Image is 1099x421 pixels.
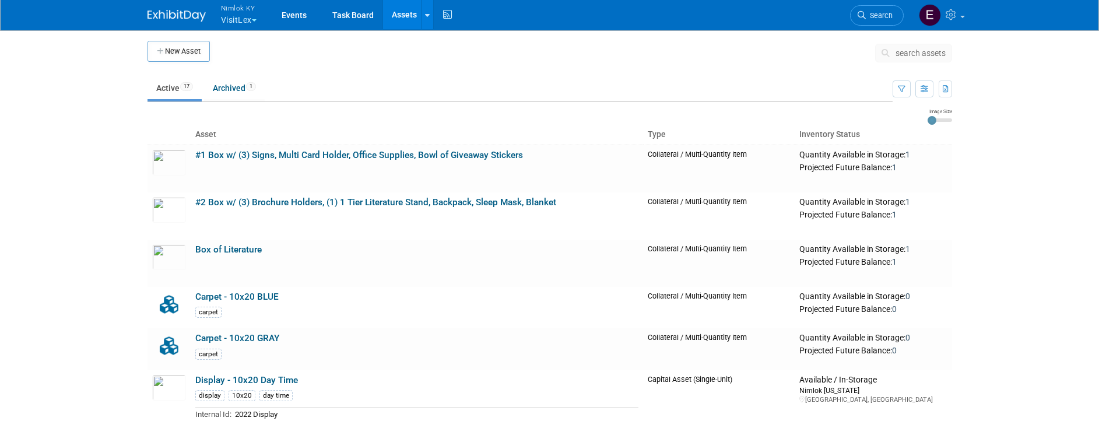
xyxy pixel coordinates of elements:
div: Projected Future Balance: [799,255,947,268]
a: Carpet - 10x20 BLUE [195,292,279,302]
a: Active17 [148,77,202,99]
span: 1 [892,163,897,172]
a: #1 Box w/ (3) Signs, Multi Card Holder, Office Supplies, Bowl of Giveaway Stickers [195,150,523,160]
div: Quantity Available in Storage: [799,150,947,160]
div: day time [259,390,293,401]
span: 0 [905,333,910,342]
a: Search [850,5,904,26]
div: Projected Future Balance: [799,302,947,315]
div: display [195,390,224,401]
a: #2 Box w/ (3) Brochure Holders, (1) 1 Tier Literature Stand, Backpack, Sleep Mask, Blanket [195,197,556,208]
td: Collateral / Multi-Quantity Item [643,192,795,240]
div: Quantity Available in Storage: [799,333,947,343]
td: Collateral / Multi-Quantity Item [643,240,795,287]
span: 17 [180,82,193,91]
div: Quantity Available in Storage: [799,197,947,208]
a: Box of Literature [195,244,262,255]
td: Collateral / Multi-Quantity Item [643,328,795,370]
span: search assets [896,48,946,58]
div: Nimlok [US_STATE] [799,385,947,395]
span: Search [866,11,893,20]
a: Archived1 [204,77,265,99]
div: 10x20 [229,390,255,401]
span: 1 [905,150,910,159]
div: Image Size [928,108,952,115]
td: Internal Id: [195,408,231,421]
div: Quantity Available in Storage: [799,292,947,302]
th: Type [643,125,795,145]
div: carpet [195,349,222,360]
div: Projected Future Balance: [799,343,947,356]
span: 0 [892,304,897,314]
button: search assets [875,44,952,62]
a: Carpet - 10x20 GRAY [195,333,279,343]
div: Projected Future Balance: [799,208,947,220]
img: Collateral-Icon-2.png [152,333,186,359]
td: Collateral / Multi-Quantity Item [643,145,795,192]
img: ExhibitDay [148,10,206,22]
span: 1 [246,82,256,91]
button: New Asset [148,41,210,62]
div: Available / In-Storage [799,375,947,385]
span: 1 [892,210,897,219]
span: 0 [892,346,897,355]
div: carpet [195,307,222,318]
div: Quantity Available in Storage: [799,244,947,255]
td: 2022 Display [231,408,638,421]
span: 0 [905,292,910,301]
span: Nimlok KY [221,2,257,14]
span: 1 [892,257,897,266]
img: Elizabeth Griffin [919,4,941,26]
div: Projected Future Balance: [799,160,947,173]
td: Collateral / Multi-Quantity Item [643,287,795,329]
a: Display - 10x20 Day Time [195,375,298,385]
span: 1 [905,244,910,254]
span: 1 [905,197,910,206]
img: Collateral-Icon-2.png [152,292,186,317]
th: Asset [191,125,643,145]
div: [GEOGRAPHIC_DATA], [GEOGRAPHIC_DATA] [799,395,947,404]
